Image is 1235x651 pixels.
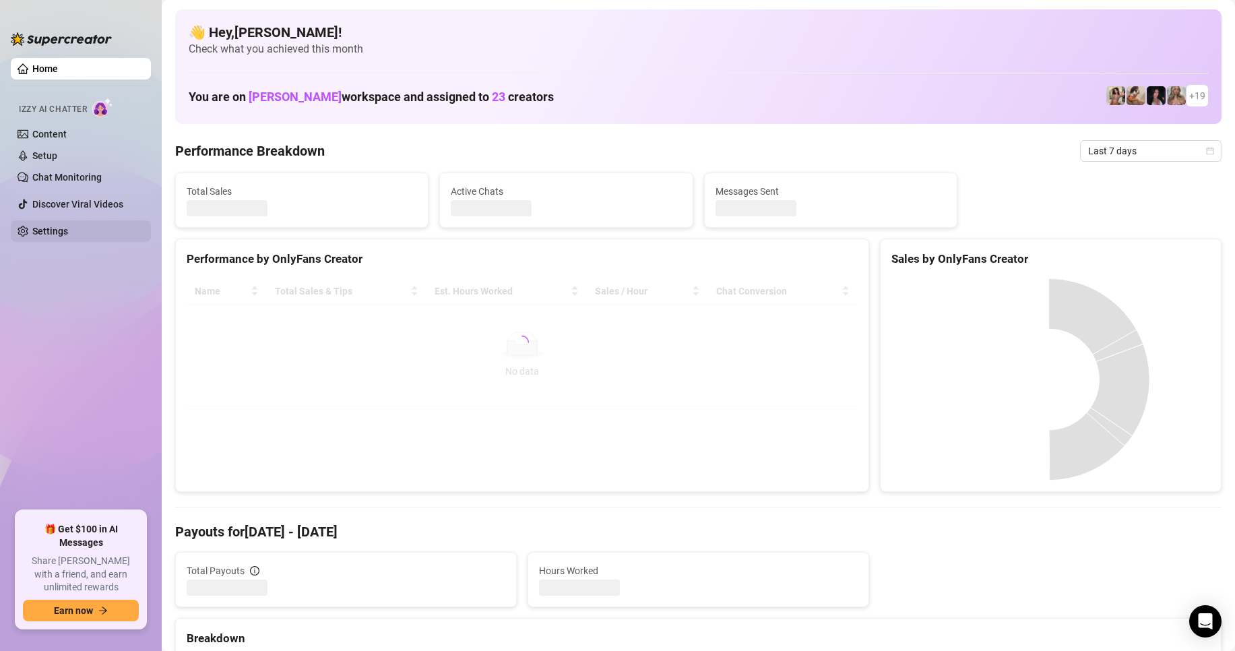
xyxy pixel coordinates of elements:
img: Avry (@avryjennervip) [1106,86,1125,105]
a: Discover Viral Videos [32,199,123,210]
span: Hours Worked [539,563,858,578]
span: Check what you achieved this month [189,42,1208,57]
span: 🎁 Get $100 in AI Messages [23,523,139,549]
img: Kenzie (@dmaxkenz) [1167,86,1186,105]
span: Share [PERSON_NAME] with a friend, and earn unlimited rewards [23,555,139,594]
a: Setup [32,150,57,161]
img: logo-BBDzfeDw.svg [11,32,112,46]
span: Earn now [54,605,93,616]
span: + 19 [1189,88,1205,103]
span: calendar [1206,147,1214,155]
img: AI Chatter [92,98,113,117]
h4: Payouts for [DATE] - [DATE] [175,522,1222,541]
button: Earn nowarrow-right [23,600,139,621]
div: Open Intercom Messenger [1189,605,1222,638]
span: Izzy AI Chatter [19,103,87,116]
img: Kayla (@kaylathaylababy) [1127,86,1145,105]
a: Settings [32,226,68,237]
div: Performance by OnlyFans Creator [187,250,858,268]
span: arrow-right [98,606,108,615]
div: Breakdown [187,629,1210,648]
span: Active Chats [451,184,681,199]
span: Total Payouts [187,563,245,578]
a: Home [32,63,58,74]
span: Messages Sent [716,184,946,199]
img: Baby (@babyyyybellaa) [1147,86,1166,105]
span: Last 7 days [1088,141,1213,161]
div: Sales by OnlyFans Creator [891,250,1210,268]
h4: 👋 Hey, [PERSON_NAME] ! [189,23,1208,42]
span: loading [513,334,530,350]
h1: You are on workspace and assigned to creators [189,90,554,104]
h4: Performance Breakdown [175,142,325,160]
span: info-circle [250,566,259,576]
span: Total Sales [187,184,417,199]
span: 23 [492,90,505,104]
span: [PERSON_NAME] [249,90,342,104]
a: Chat Monitoring [32,172,102,183]
a: Content [32,129,67,139]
